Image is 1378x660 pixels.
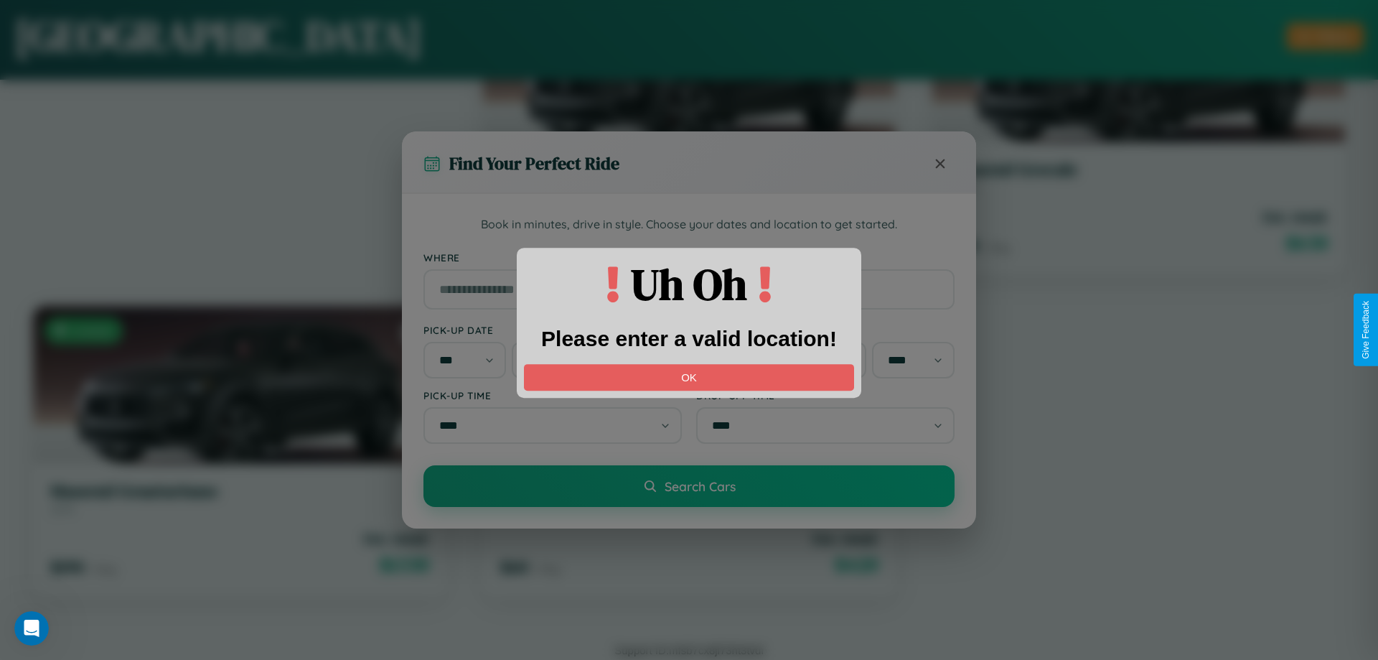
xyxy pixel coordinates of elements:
h3: Find Your Perfect Ride [449,152,619,175]
label: Drop-off Date [696,324,955,336]
label: Where [423,251,955,264]
label: Pick-up Time [423,389,682,401]
label: Drop-off Time [696,389,955,401]
label: Pick-up Date [423,324,682,336]
span: Search Cars [665,478,736,494]
p: Book in minutes, drive in style. Choose your dates and location to get started. [423,215,955,234]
